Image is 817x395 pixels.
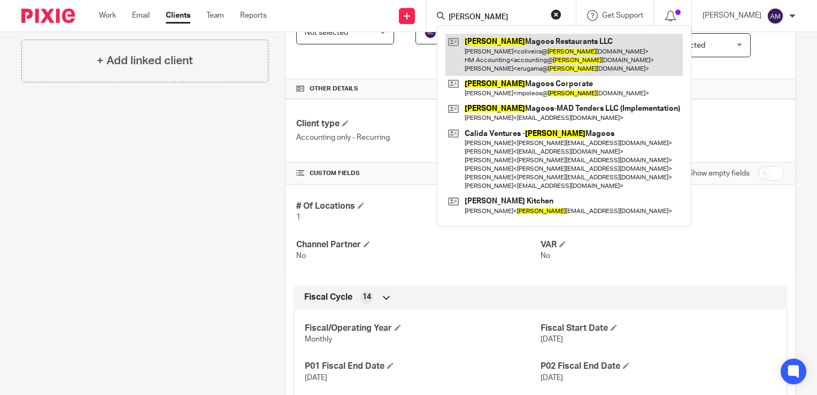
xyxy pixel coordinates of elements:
[551,9,561,20] button: Clear
[240,10,267,21] a: Reports
[296,118,540,130] h4: Client type
[305,361,540,372] h4: P01 Fiscal End Date
[541,252,550,260] span: No
[541,323,776,334] h4: Fiscal Start Date
[688,168,750,179] label: Show empty fields
[305,374,327,382] span: [DATE]
[767,7,784,25] img: svg%3E
[541,374,563,382] span: [DATE]
[21,9,75,23] img: Pixie
[132,10,150,21] a: Email
[296,252,306,260] span: No
[97,52,193,69] h4: + Add linked client
[662,42,705,49] span: Not selected
[602,12,643,19] span: Get Support
[296,132,540,143] p: Accounting only - Recurring
[296,169,540,178] h4: CUSTOM FIELDS
[541,361,776,372] h4: P02 Fiscal End Date
[304,292,352,303] span: Fiscal Cycle
[99,10,116,21] a: Work
[296,214,300,221] span: 1
[363,292,371,302] span: 14
[448,13,544,22] input: Search
[305,323,540,334] h4: Fiscal/Operating Year
[206,10,224,21] a: Team
[541,239,784,250] h4: VAR
[305,336,332,343] span: Monthly
[310,85,358,93] span: Other details
[305,29,348,36] span: Not selected
[296,239,540,250] h4: Channel Partner
[541,336,563,343] span: [DATE]
[703,10,761,21] p: [PERSON_NAME]
[424,26,437,39] img: svg%3E
[296,201,540,212] h4: # Of Locations
[166,10,190,21] a: Clients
